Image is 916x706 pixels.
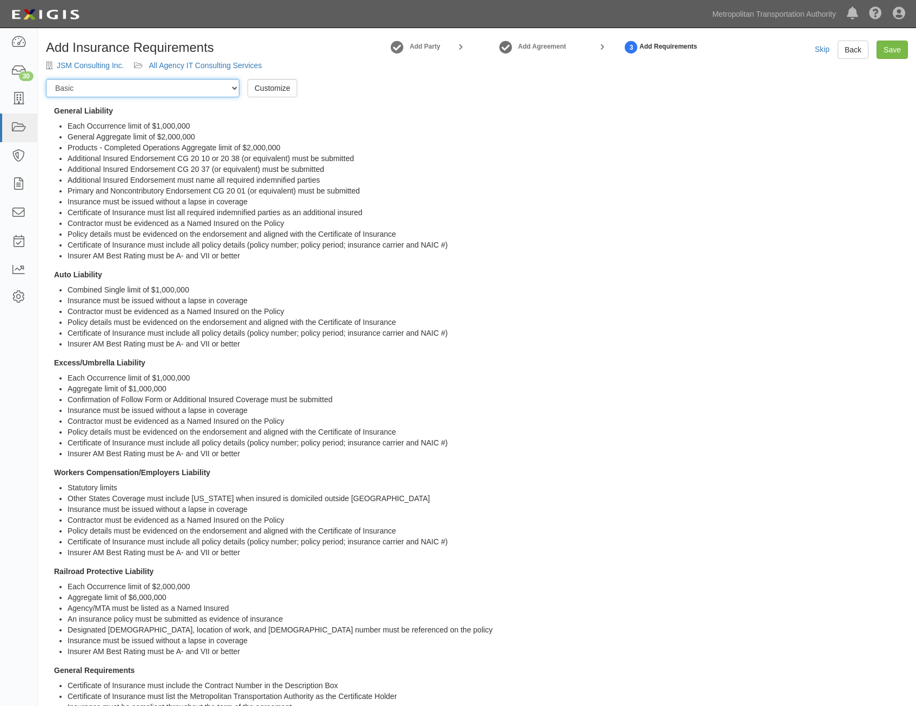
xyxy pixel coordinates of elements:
[707,3,841,25] a: Metropolitan Transportation Authority
[68,121,908,131] li: Each Occurrence limit of $1,000,000
[68,218,908,229] li: Contractor must be evidenced as a Named Insured on the Policy
[68,372,908,383] li: Each Occurrence limit of $1,000,000
[54,358,145,367] strong: Excess/Umbrella Liability
[68,547,908,558] li: Insurer AM Best Rating must be A- and VII or better
[68,646,908,657] li: Insurer AM Best Rating must be A- and VII or better
[8,5,83,24] img: logo-5460c22ac91f19d4615b14bd174203de0afe785f0fc80cf4dbbc73dc1793850b.png
[623,41,639,54] strong: 3
[54,567,153,576] strong: Railroad Protective Liability
[518,43,566,50] strong: Add Agreement
[68,185,908,196] li: Primary and Noncontributory Endorsement CG 20 01 (or equivalent) must be submitted
[68,383,908,394] li: Aggregate limit of $1,000,000
[54,106,113,115] strong: General Liability
[68,317,908,328] li: Policy details must be evidenced on the endorsement and aligned with the Certificate of Insurance
[518,42,566,51] a: Add Agreement
[68,207,908,218] li: Certificate of Insurance must list all required indemnified parties as an additional insured
[57,61,124,70] a: JSM Consulting Inc.
[68,250,908,261] li: Insurer AM Best Rating must be A- and VII or better
[68,229,908,239] li: Policy details must be evidenced on the endorsement and aligned with the Certificate of Insurance
[68,536,908,547] li: Certificate of Insurance must include all policy details (policy number; policy period; insurance...
[54,270,102,279] strong: Auto Liability
[68,427,908,437] li: Policy details must be evidenced on the endorsement and aligned with the Certificate of Insurance
[68,416,908,427] li: Contractor must be evidenced as a Named Insured on the Policy
[68,525,908,536] li: Policy details must be evidenced on the endorsement and aligned with the Certificate of Insurance
[68,196,908,207] li: Insurance must be issued without a lapse in coverage
[68,603,908,614] li: Agency/MTA must be listed as a Named Insured
[869,8,882,21] i: Help Center - Complianz
[623,35,639,58] a: Set Requirements
[68,239,908,250] li: Certificate of Insurance must include all policy details (policy number; policy period; insurance...
[68,614,908,624] li: An insurance policy must be submitted as evidence of insurance
[68,142,908,153] li: Products - Completed Operations Aggregate limit of $2,000,000
[68,284,908,295] li: Combined Single limit of $1,000,000
[838,41,868,59] a: Back
[54,666,135,675] strong: General Requirements
[68,680,908,691] li: Certificate of Insurance must include the Contract Number in the Description Box
[68,131,908,142] li: General Aggregate limit of $2,000,000
[68,581,908,592] li: Each Occurrence limit of $2,000,000
[68,592,908,603] li: Aggregate limit of $6,000,000
[68,164,908,175] li: Additional Insured Endorsement CG 20 37 (or equivalent) must be submitted
[68,493,908,504] li: Other States Coverage must include [US_STATE] when insured is domiciled outside [GEOGRAPHIC_DATA]
[68,624,908,635] li: Designated [DEMOGRAPHIC_DATA], location of work, and [DEMOGRAPHIC_DATA] number must be referenced...
[815,45,830,54] a: Skip
[410,43,440,50] strong: Add Party
[54,468,210,477] strong: Workers Compensation/Employers Liability
[68,504,908,515] li: Insurance must be issued without a lapse in coverage
[639,42,697,51] strong: Add Requirements
[68,153,908,164] li: Additional Insured Endorsement CG 20 10 or 20 38 (or equivalent) must be submitted
[149,61,262,70] a: All Agency IT Consulting Services
[68,482,908,493] li: Statutory limits
[68,635,908,646] li: Insurance must be issued without a lapse in coverage
[68,437,908,448] li: Certificate of Insurance must include all policy details (policy number; policy period; insurance...
[68,405,908,416] li: Insurance must be issued without a lapse in coverage
[877,41,908,59] input: Save
[68,338,908,349] li: Insurer AM Best Rating must be A- and VII or better
[68,515,908,525] li: Contractor must be evidenced as a Named Insured on the Policy
[68,175,908,185] li: Additional Insured Endorsement must name all required indemnified parties
[68,328,908,338] li: Certificate of Insurance must include all policy details (policy number; policy period; insurance...
[248,79,297,97] a: Customize
[68,448,908,459] li: Insurer AM Best Rating must be A- and VII or better
[68,691,908,702] li: Certificate of Insurance must list the Metropolitan Transportation Authority as the Certificate H...
[410,42,440,51] a: Add Party
[19,71,34,81] div: 30
[498,35,514,58] a: Add Agreement
[68,306,908,317] li: Contractor must be evidenced as a Named Insured on the Policy
[46,41,323,55] h1: Add Insurance Requirements
[68,295,908,306] li: Insurance must be issued without a lapse in coverage
[68,394,908,405] li: Confirmation of Follow Form or Additional Insured Coverage must be submitted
